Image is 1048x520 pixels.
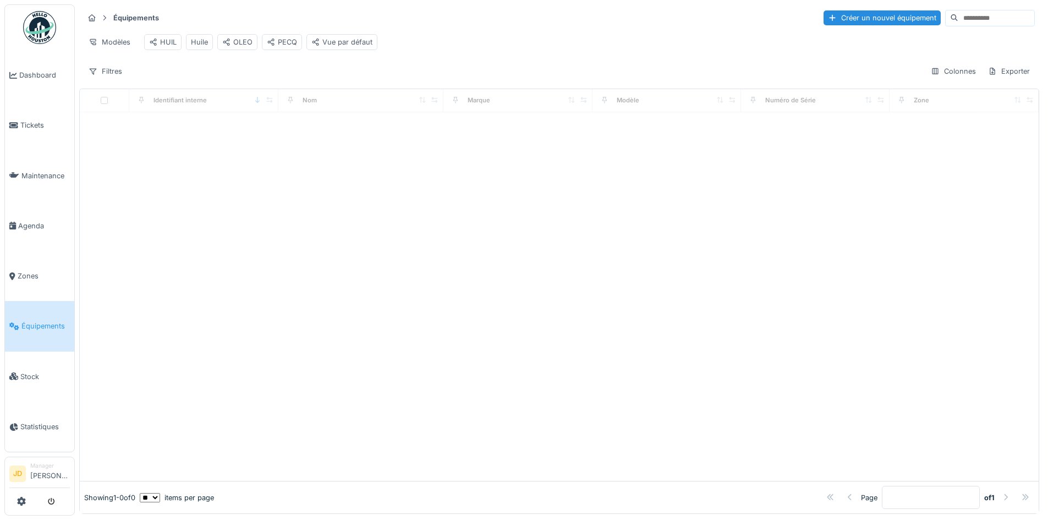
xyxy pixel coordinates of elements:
div: Page [861,492,877,503]
a: Tickets [5,100,74,150]
a: Stock [5,352,74,402]
a: Maintenance [5,151,74,201]
div: Zone [914,96,929,105]
div: Modèle [617,96,639,105]
div: Colonnes [926,63,981,79]
li: JD [9,466,26,482]
div: Vue par défaut [311,37,372,47]
a: Statistiques [5,402,74,452]
div: Manager [30,462,70,470]
strong: of 1 [984,492,995,503]
div: OLEO [222,37,253,47]
div: Numéro de Série [765,96,816,105]
div: Modèles [84,34,135,50]
div: Marque [468,96,490,105]
div: Identifiant interne [153,96,207,105]
span: Stock [20,371,70,382]
a: Équipements [5,301,74,351]
a: JD Manager[PERSON_NAME] [9,462,70,488]
div: Filtres [84,63,127,79]
span: Maintenance [21,171,70,181]
a: Agenda [5,201,74,251]
span: Statistiques [20,422,70,432]
a: Dashboard [5,50,74,100]
img: Badge_color-CXgf-gQk.svg [23,11,56,44]
span: Tickets [20,120,70,130]
li: [PERSON_NAME] [30,462,70,485]
div: Showing 1 - 0 of 0 [84,492,135,503]
span: Dashboard [19,70,70,80]
span: Équipements [21,321,70,331]
span: Zones [18,271,70,281]
div: PECQ [267,37,297,47]
a: Zones [5,251,74,301]
div: items per page [140,492,214,503]
strong: Équipements [109,13,163,23]
span: Agenda [18,221,70,231]
div: Exporter [983,63,1035,79]
div: Huile [191,37,208,47]
div: Nom [303,96,317,105]
div: Créer un nouvel équipement [824,10,941,25]
div: HUIL [149,37,177,47]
